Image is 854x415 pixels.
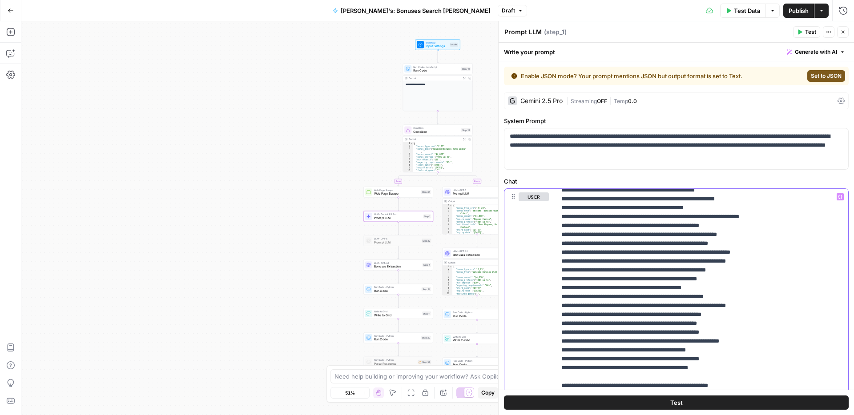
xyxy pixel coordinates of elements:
div: 8 [443,228,452,231]
div: Inputs [450,43,458,47]
div: 10 [403,169,413,172]
div: 8 [443,287,452,290]
div: Output [448,261,500,264]
g: Edge from step_22 to step_23 [476,234,478,247]
span: Draft [502,7,515,15]
div: Step 1 [423,214,431,218]
div: Web Page ScrapeWeb Page ScrapeStep 34 [363,187,433,197]
span: Bonuses Extraction [374,264,421,269]
span: Prompt LLM [374,240,420,244]
div: 3 [403,148,413,153]
span: Write to Grid [374,310,420,313]
g: Edge from step_25 to step_32 [476,344,478,357]
div: Enable JSON mode? Your prompt mentions JSON but output format is set to Text. [511,72,773,80]
div: Write your prompt [499,43,854,61]
g: Edge from step_10 to step_21 [437,111,438,124]
div: Step 37 [418,360,431,364]
div: 10 [443,234,452,236]
span: Run Code · JavaScript [413,65,459,68]
div: Output [409,76,460,80]
span: Publish [789,6,809,15]
span: LLM · GPT-5 [374,237,420,240]
div: Run Code · PythonRun CodeStep 30 [363,332,433,343]
div: Write to GridWrite to GridStep 25 [442,333,512,344]
span: Parse Response [374,361,416,366]
div: 6 [443,220,452,223]
div: 3 [443,210,452,215]
span: Generate with AI [795,48,837,56]
span: Run Code · Python [374,358,416,362]
div: 5 [443,279,452,282]
button: Test Data [720,4,765,18]
div: 2 [403,145,413,148]
div: LLM · GPT-5Prompt LLMStep 22Output{ "bonus_type_crm":"2; 23", "bonus_type":"Welcome; Bonuses With... [442,187,512,234]
div: 6 [403,158,413,161]
g: Edge from step_30 to step_37 [398,343,399,356]
span: Bonuses Extraction [453,252,498,257]
div: 1 [403,142,413,145]
div: WorkflowInput SettingsInputs [403,39,473,50]
div: LLM · Gemini 2.5 ProPrompt LLMStep 1 [363,211,433,222]
span: Condition [413,129,459,134]
span: Run Code · Python [453,359,498,363]
span: | [607,96,614,105]
div: LLM · GPT-5Prompt LLMStep 12 [363,235,433,246]
button: Publish [783,4,814,18]
div: 9 [403,167,413,169]
span: Write to Grid [453,335,498,339]
span: Prompt LLM [374,215,421,220]
span: Test [670,398,683,407]
div: 7 [443,223,452,228]
div: 3 [443,271,452,276]
g: Edge from step_21 to step_22 [438,172,478,186]
div: Output [448,200,500,203]
span: Run Code · Python [374,334,419,338]
g: Edge from step_21 to step_34 [398,172,438,186]
div: 11 [443,295,452,298]
span: Web Page Scrape [374,192,419,196]
div: 7 [403,161,413,164]
span: 0.0 [628,98,637,104]
g: Edge from step_14 to step_11 [398,295,399,307]
label: System Prompt [504,116,849,125]
div: Step 12 [422,239,431,243]
div: Step 11 [422,311,431,315]
div: Run Code · PythonParse ResponseStep 37 [363,357,433,367]
div: 9 [443,231,452,234]
div: 11 [403,172,413,175]
g: Edge from step_4 to step_14 [398,270,399,283]
div: Write to GridWrite to GridStep 11 [363,308,433,319]
button: Copy [478,387,498,399]
span: Run Code [374,337,419,342]
div: Output [409,137,460,141]
div: 4 [443,276,452,279]
span: Workflow [426,41,448,44]
span: Streaming [571,98,597,104]
div: Step 4 [423,263,431,267]
span: Write to Grid [453,338,498,343]
span: LLM · GPT-5 [453,188,498,192]
div: Step 21 [461,128,471,132]
span: Set to JSON [811,72,842,80]
g: Edge from step_34 to step_1 [398,197,399,210]
span: Copy [481,389,495,397]
div: Step 14 [422,287,431,291]
span: LLM · GPT-4.1 [374,261,421,265]
div: 9 [443,290,452,292]
div: 8 [403,164,413,167]
div: 1 [443,265,452,268]
div: LLM · GPT-4.1Bonuses ExtractionStep 4 [363,259,433,270]
button: [PERSON_NAME]'s: Bonuses Search [PERSON_NAME] [327,4,496,18]
span: Prompt LLM [453,192,498,196]
button: user [519,192,549,201]
g: Edge from step_23 to step_24 [476,295,478,308]
span: ( step_1 ) [544,28,567,36]
span: Run Code · Python [453,311,498,314]
button: Generate with AI [783,46,849,58]
span: Input Settings [426,44,448,48]
div: Run Code · PythonRun CodeStep 24 [442,309,512,319]
span: Run Code [453,362,498,367]
div: Gemini 2.5 Pro [520,98,563,104]
span: Run Code [413,68,459,73]
div: 2 [443,268,452,271]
